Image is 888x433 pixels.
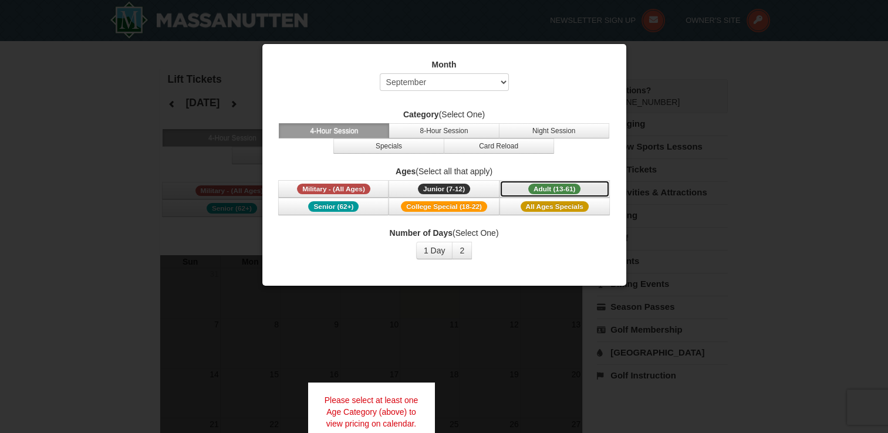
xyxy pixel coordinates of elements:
[278,180,389,198] button: Military - (All Ages)
[499,123,609,138] button: Night Session
[390,228,453,238] strong: Number of Days
[499,198,610,215] button: All Ages Specials
[416,242,453,259] button: 1 Day
[389,123,499,138] button: 8-Hour Session
[278,198,389,215] button: Senior (62+)
[432,60,457,69] strong: Month
[279,123,389,138] button: 4-Hour Session
[403,110,439,119] strong: Category
[297,184,370,194] span: Military - (All Ages)
[396,167,416,176] strong: Ages
[499,180,610,198] button: Adult (13-61)
[389,198,499,215] button: College Special (18-22)
[389,180,499,198] button: Junior (7-12)
[528,184,581,194] span: Adult (13-61)
[277,109,612,120] label: (Select One)
[277,165,612,177] label: (Select all that apply)
[521,201,589,212] span: All Ages Specials
[418,184,470,194] span: Junior (7-12)
[444,138,554,154] button: Card Reload
[308,201,359,212] span: Senior (62+)
[333,138,444,154] button: Specials
[401,201,487,212] span: College Special (18-22)
[452,242,472,259] button: 2
[277,227,612,239] label: (Select One)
